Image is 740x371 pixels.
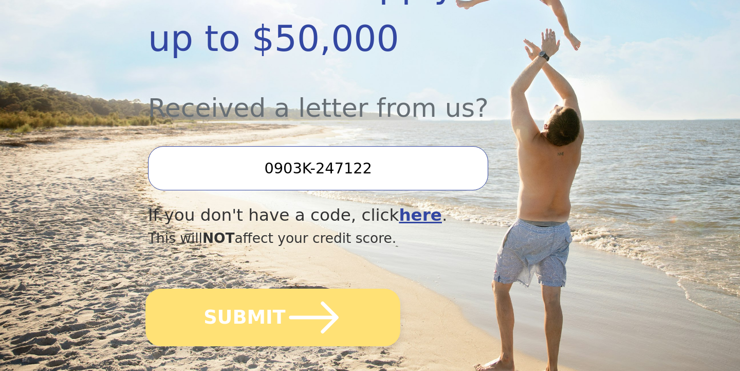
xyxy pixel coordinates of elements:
a: here [399,205,442,225]
button: SUBMIT [145,289,400,346]
input: Enter your Offer Code: [148,146,488,190]
div: Received a letter from us? [148,65,525,128]
span: NOT [202,230,235,246]
div: This will affect your credit score. [148,228,525,249]
div: If you don't have a code, click . [148,203,525,228]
